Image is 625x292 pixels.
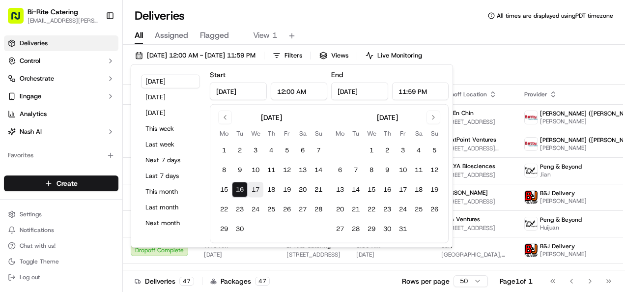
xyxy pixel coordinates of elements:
div: Packages [210,276,270,286]
span: [DATE] [87,152,107,160]
span: Dropoff Location [441,90,487,98]
th: Wednesday [248,128,263,139]
span: [PERSON_NAME] [540,250,587,258]
div: Favorites [4,147,118,163]
span: Log out [20,273,40,281]
span: [STREET_ADDRESS] [441,198,509,205]
button: 29 [364,221,379,237]
button: 23 [232,202,248,217]
span: [DATE] 12:00 AM - [DATE] 11:59 PM [147,51,256,60]
img: profile_peng_cartwheel.jpg [525,217,538,230]
th: Friday [395,128,411,139]
th: Thursday [263,128,279,139]
span: Orchestrate [20,74,54,83]
button: 18 [263,182,279,198]
button: 26 [279,202,295,217]
span: Chat with us! [20,242,56,250]
button: 8 [216,162,232,178]
th: Tuesday [232,128,248,139]
button: [EMAIL_ADDRESS][PERSON_NAME][DOMAIN_NAME] [28,17,98,25]
button: 23 [379,202,395,217]
button: 9 [232,162,248,178]
button: [DATE] 12:00 AM - [DATE] 11:59 PM [131,49,260,62]
span: [PERSON_NAME] [30,152,80,160]
div: [DATE] [261,113,282,122]
button: Go to previous month [218,111,232,124]
button: Filters [268,49,307,62]
div: Page 1 of 1 [500,276,533,286]
img: betty.jpg [525,138,538,150]
span: [STREET_ADDRESS] [441,118,509,126]
span: B&J Delivery [540,189,575,197]
img: profile_peng_cartwheel.jpg [525,164,538,177]
button: Nash AI [4,124,118,140]
button: 28 [348,221,364,237]
label: Start [210,70,226,79]
button: Next month [141,216,200,230]
button: 3 [248,143,263,158]
span: Huijuan [540,224,582,232]
button: 13 [332,182,348,198]
button: 4 [263,143,279,158]
span: Bi-Rite Catering [28,7,78,17]
button: 1 [364,143,379,158]
img: 1756434665150-4e636765-6d04-44f2-b13a-1d7bbed723a0 [21,94,38,112]
span: Provider [524,90,547,98]
button: 21 [311,182,326,198]
div: Start new chat [44,94,161,104]
button: 19 [279,182,295,198]
button: 30 [379,221,395,237]
button: 7 [348,162,364,178]
span: Control [20,57,40,65]
span: Susa Ventures [441,215,480,223]
h1: Deliveries [135,8,185,24]
button: 24 [248,202,263,217]
a: Analytics [4,106,118,122]
button: 7 [311,143,326,158]
input: Date [210,83,267,100]
th: Friday [279,128,295,139]
a: Deliveries [4,35,118,51]
button: 12 [426,162,442,178]
th: Saturday [411,128,426,139]
th: Saturday [295,128,311,139]
span: Create [57,178,78,188]
div: [DATE] [377,113,398,122]
span: View 1 [253,29,277,41]
button: See all [152,126,179,138]
button: Go to next month [426,111,440,124]
span: 9:00 AM [356,268,426,276]
button: Last week [141,138,200,151]
span: • [82,152,85,160]
button: Settings [4,207,118,221]
button: 9 [379,162,395,178]
span: • [82,179,85,187]
button: Views [315,49,353,62]
img: profile_bj_cartwheel_2man.png [525,191,538,204]
span: UpWork [441,268,463,276]
button: 3 [395,143,411,158]
img: betty.jpg [525,111,538,124]
button: 11 [411,162,426,178]
input: Time [271,83,328,100]
img: 1736555255976-a54dd68f-1ca7-489b-9aae-adbdc363a1c4 [20,179,28,187]
button: 27 [295,202,311,217]
span: [PERSON_NAME] [30,179,80,187]
button: 10 [395,162,411,178]
span: GreatPoint Ventures [441,136,496,144]
span: [STREET_ADDRESS] [441,224,509,232]
span: [PERSON_NAME] [540,197,587,205]
span: Live Monitoring [377,51,422,60]
button: 16 [232,182,248,198]
span: [PERSON_NAME] [441,189,488,197]
button: 13 [295,162,311,178]
span: IDEAYA Biosciences [441,162,495,170]
button: Bi-Rite Catering[EMAIL_ADDRESS][PERSON_NAME][DOMAIN_NAME] [4,4,102,28]
button: 26 [426,202,442,217]
th: Wednesday [364,128,379,139]
button: Engage [4,88,118,104]
button: 5 [279,143,295,158]
button: 19 [426,182,442,198]
button: 22 [364,202,379,217]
